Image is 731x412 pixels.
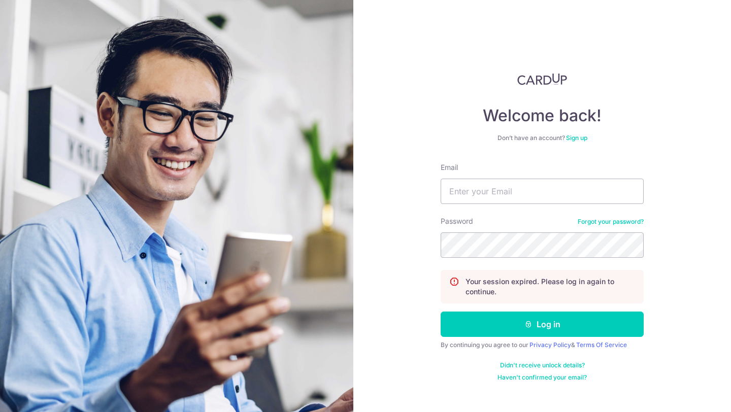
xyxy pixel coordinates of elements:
div: By continuing you agree to our & [441,341,644,349]
button: Log in [441,312,644,337]
p: Your session expired. Please log in again to continue. [466,277,635,297]
a: Haven't confirmed your email? [497,373,587,382]
a: Terms Of Service [576,341,627,349]
a: Forgot your password? [578,218,644,226]
a: Didn't receive unlock details? [500,361,585,369]
a: Privacy Policy [529,341,571,349]
label: Email [441,162,458,173]
label: Password [441,216,473,226]
a: Sign up [566,134,587,142]
h4: Welcome back! [441,106,644,126]
img: CardUp Logo [517,73,567,85]
input: Enter your Email [441,179,644,204]
div: Don’t have an account? [441,134,644,142]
